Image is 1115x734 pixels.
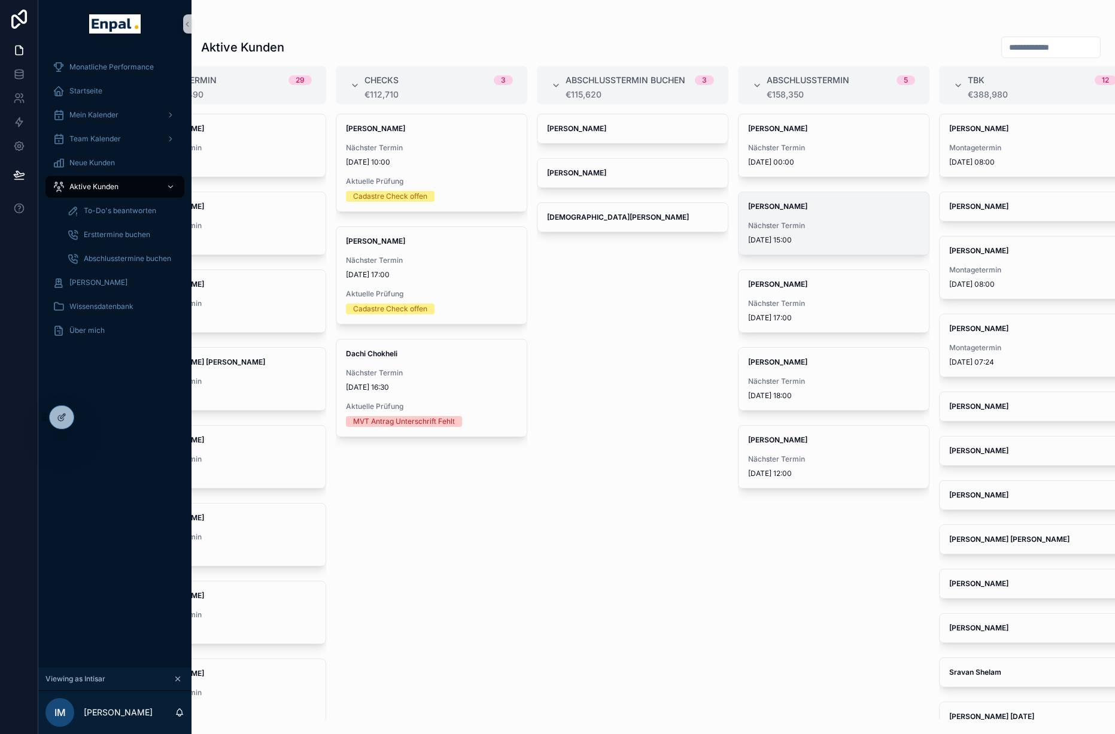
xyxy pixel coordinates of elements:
a: [PERSON_NAME]Nächster Termin[DATE] 17:00Aktuelle PrüfungCadastre Check offen [336,226,527,324]
div: €112,710 [364,90,513,99]
strong: [PERSON_NAME] [949,579,1008,588]
strong: [PERSON_NAME] [949,446,1008,455]
a: Abschlusstermine buchen [60,248,184,269]
a: Aktive Kunden [45,176,184,198]
a: [PERSON_NAME] [PERSON_NAME]Nächster Termin[DATE] 10:00 [135,347,326,411]
a: [DEMOGRAPHIC_DATA][PERSON_NAME] [537,202,728,232]
a: Neue Kunden [45,152,184,174]
span: Abschlusstermin [767,74,849,86]
span: Checks [364,74,399,86]
span: Ersttermine buchen [84,230,150,239]
a: [PERSON_NAME]Nächster Termin[DATE] 12:00 [738,425,929,489]
a: [PERSON_NAME]Nächster Termin[DATE] 18:00 [738,347,929,411]
a: Monatliche Performance [45,56,184,78]
a: [PERSON_NAME]Nächster Termin[DATE] 15:00 [738,192,929,255]
span: [DATE] 16:00 [145,702,316,712]
span: Nächster Termin [748,377,919,386]
img: App logo [89,14,140,34]
a: Team Kalender [45,128,184,150]
strong: [PERSON_NAME] [949,623,1008,632]
span: [DATE] 17:00 [748,313,919,323]
div: 3 [501,75,506,85]
span: [DATE] 16:00 [145,235,316,245]
a: Wissensdatenbank [45,296,184,317]
strong: [PERSON_NAME] [PERSON_NAME] [145,357,265,366]
span: Monatliche Performance [69,62,154,72]
strong: [PERSON_NAME] [346,236,405,245]
span: Aktuelle Prüfung [346,402,517,411]
span: Nächster Termin [346,143,517,153]
div: €158,350 [767,90,915,99]
a: [PERSON_NAME]Nächster Termin[DATE] 10:00 [135,425,326,489]
span: [DATE] 10:00 [346,157,517,167]
div: scrollable content [38,48,192,357]
a: [PERSON_NAME]Nächster Termin[DATE] 00:00 [738,114,929,177]
a: Mein Kalender [45,104,184,126]
a: Startseite [45,80,184,102]
span: Abschlusstermin buchen [566,74,685,86]
strong: [PERSON_NAME] [547,124,606,133]
strong: [PERSON_NAME] [748,435,807,444]
div: Cadastre Check offen [353,191,427,202]
strong: Sravan Shelam [949,668,1001,677]
span: [DATE] 12:00 [748,469,919,478]
strong: [PERSON_NAME] [748,357,807,366]
a: [PERSON_NAME]Nächster Termin[DATE] 12:00 [135,503,326,566]
a: [PERSON_NAME]Nächster Termin[DATE] 10:00 [135,269,326,333]
a: [PERSON_NAME]Nächster Termin[DATE] 17:00 [738,269,929,333]
span: [DATE] 15:00 [748,235,919,245]
strong: [PERSON_NAME] [949,246,1008,255]
a: [PERSON_NAME] [537,158,728,188]
span: [DATE] 10:00 [145,391,316,401]
span: Nächster Termin [346,368,517,378]
div: 29 [296,75,305,85]
span: Aktuelle Prüfung [346,289,517,299]
strong: [PERSON_NAME] [748,124,807,133]
strong: [DEMOGRAPHIC_DATA][PERSON_NAME] [547,213,689,222]
a: [PERSON_NAME]Nächster Termin[DATE] 14:00 [135,581,326,644]
span: To-Do's beantworten [84,206,156,216]
div: 5 [904,75,908,85]
span: [DATE] 18:00 [748,391,919,401]
span: [DATE] 12:00 [145,547,316,556]
span: Wissensdatenbank [69,302,133,311]
a: Dachi ChokheliNächster Termin[DATE] 16:30Aktuelle PrüfungMVT Antrag Unterschrift Fehlt [336,339,527,437]
strong: [PERSON_NAME] [949,124,1008,133]
span: Nächster Termin [145,688,316,697]
span: Nächster Termin [748,454,919,464]
span: Nächster Termin [145,377,316,386]
div: 12 [1102,75,1109,85]
span: Nächster Termin [145,610,316,620]
div: 3 [702,75,707,85]
span: Neue Kunden [69,158,115,168]
div: Cadastre Check offen [353,304,427,314]
strong: [PERSON_NAME] [346,124,405,133]
strong: [PERSON_NAME] [949,402,1008,411]
strong: [PERSON_NAME] [748,280,807,289]
h1: Aktive Kunden [201,39,284,56]
strong: [PERSON_NAME] [DATE] [949,712,1034,721]
span: [DATE] 10:00 [145,469,316,478]
span: Aktuelle Prüfung [346,177,517,186]
span: [DATE] 17:00 [346,270,517,280]
span: Team Kalender [69,134,121,144]
span: Startseite [69,86,102,96]
a: [PERSON_NAME]Nächster Termin[DATE] 16:00 [135,192,326,255]
span: Nächster Termin [145,532,316,542]
div: €115,620 [566,90,714,99]
span: Nächster Termin [145,143,316,153]
span: IM [54,705,66,720]
a: Ersttermine buchen [60,224,184,245]
span: Aktive Kunden [69,182,119,192]
a: Über mich [45,320,184,341]
span: [DATE] 14:00 [145,624,316,634]
span: [PERSON_NAME] [69,278,127,287]
span: Nächster Termin [145,299,316,308]
span: Über mich [69,326,105,335]
span: Nächster Termin [748,299,919,308]
strong: [PERSON_NAME] [PERSON_NAME] [949,535,1070,544]
span: [DATE] 16:30 [346,383,517,392]
span: TBK [968,74,985,86]
span: Nächster Termin [346,256,517,265]
p: [PERSON_NAME] [84,706,153,718]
